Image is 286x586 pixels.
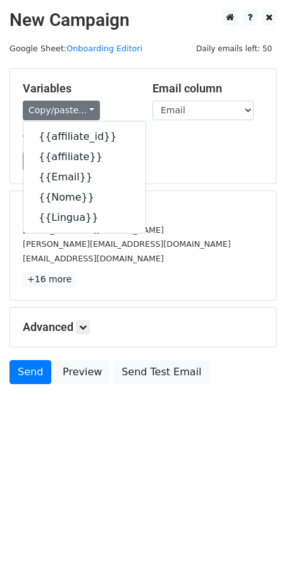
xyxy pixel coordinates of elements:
[23,320,263,334] h5: Advanced
[54,360,110,384] a: Preview
[9,360,51,384] a: Send
[23,101,100,120] a: Copy/paste...
[9,44,142,53] small: Google Sheet:
[23,239,231,249] small: [PERSON_NAME][EMAIL_ADDRESS][DOMAIN_NAME]
[192,44,277,53] a: Daily emails left: 50
[23,167,146,187] a: {{Email}}
[113,360,209,384] a: Send Test Email
[23,127,146,147] a: {{affiliate_id}}
[23,254,164,263] small: [EMAIL_ADDRESS][DOMAIN_NAME]
[152,82,263,96] h5: Email column
[23,187,146,208] a: {{Nome}}
[23,208,146,228] a: {{Lingua}}
[192,42,277,56] span: Daily emails left: 50
[23,147,146,167] a: {{affiliate}}
[66,44,142,53] a: Onboarding Editori
[23,82,134,96] h5: Variables
[9,9,277,31] h2: New Campaign
[23,225,164,235] small: [EMAIL_ADDRESS][DOMAIN_NAME]
[223,525,286,586] iframe: Chat Widget
[23,271,76,287] a: +16 more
